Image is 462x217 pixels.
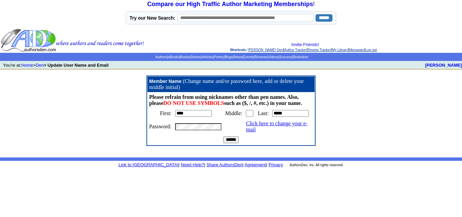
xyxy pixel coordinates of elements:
[244,162,267,167] font: |
[118,162,178,167] a: Link to [GEOGRAPHIC_DATA]
[279,55,292,59] a: Success
[225,55,233,59] a: Blogs
[292,42,319,47] a: Invite Friends!
[204,162,205,167] font: |
[425,63,462,68] a: [PERSON_NAME]
[21,63,33,68] a: Home
[366,48,377,52] a: Log out
[290,163,344,167] font: AuthorsDen, Inc. All rights reserved.
[214,55,224,59] a: Poetry
[245,162,266,167] a: Agreement
[163,100,224,106] font: DO NOT USE SYMBOLS
[181,162,204,167] a: Need Help?
[224,108,244,118] td: Middle:
[3,63,109,68] font: You're at: >
[284,48,306,52] a: Author Tracker
[234,55,242,59] a: News
[145,42,461,52] div: : | | | | |
[248,48,283,52] a: [PERSON_NAME] Den
[258,110,269,116] p: Last:
[349,48,365,52] a: Messages
[44,63,109,68] b: > Update User Name and Email
[242,162,244,167] font: |
[178,162,179,167] font: |
[190,55,201,59] a: Stories
[1,28,144,52] img: header_logo2.gif
[269,162,283,167] a: Privacy
[147,108,173,118] td: First:
[332,48,348,52] a: My Library
[207,162,242,167] a: Share AuthorsDen
[147,1,313,7] a: Compare our High Traffic Author Marketing Memberships
[168,55,179,59] a: eBooks
[130,15,175,21] label: Try our New Search:
[149,78,304,90] font: (Change name and/or password here, add or delete your middle initial)
[147,1,315,7] font: !
[156,55,167,59] a: Authors
[268,55,278,59] a: Videos
[243,55,254,59] a: Events
[36,63,44,68] a: Den
[293,55,308,59] a: Bookstore
[149,79,182,84] span: Member Name
[149,94,302,106] strong: Please refrain from using nicknames other than pen names. Also, please such as ($, /, #, etc.) in...
[147,119,173,134] td: Password:
[246,121,307,132] a: Click here to change your e-mail
[307,48,331,52] a: Review Tracker
[230,48,247,52] span: Shortcuts:
[254,55,267,59] a: Reviews
[202,55,213,59] a: Articles
[180,55,190,59] a: Books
